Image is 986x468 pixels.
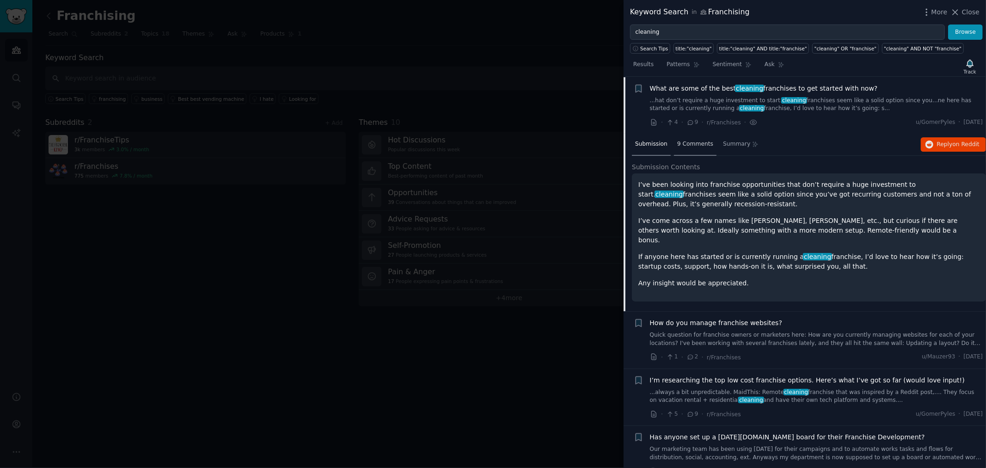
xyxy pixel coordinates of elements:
p: If anyone here has started or is currently running a franchise, I’d love to hear how it’s going: ... [638,252,980,271]
button: Close [950,7,980,17]
span: Close [962,7,980,17]
button: Replyon Reddit [921,137,986,152]
span: · [959,353,961,361]
span: Sentiment [713,61,742,69]
span: Summary [723,140,750,148]
span: · [744,117,746,127]
span: 9 [686,118,698,127]
span: r/Franchises [707,411,741,418]
div: title:"cleaning" AND title:"franchise" [719,45,807,52]
button: More [922,7,948,17]
span: [DATE] [964,410,983,419]
span: on Reddit [953,141,980,148]
span: 9 [686,410,698,419]
span: Patterns [667,61,690,69]
div: "cleaning" OR "franchise" [815,45,876,52]
span: r/Franchises [707,354,741,361]
span: cleaning [655,191,684,198]
span: · [681,352,683,362]
span: [DATE] [964,118,983,127]
a: I’m researching the top low cost franchise options. Here’s what I’ve got so far (would love input!) [650,376,965,385]
span: u/GomerPyles [916,118,955,127]
a: ...always a bit unpredictable. MaidThis: Remotecleaningfranchise that was inspired by a Reddit po... [650,388,983,405]
span: u/GomerPyles [916,410,955,419]
p: Any insight would be appreciated. [638,278,980,288]
span: cleaning [784,389,809,395]
p: I’ve been looking into franchise opportunities that don’t require a huge investment to start. fra... [638,180,980,209]
span: cleaning [803,253,832,260]
span: · [661,352,663,362]
a: Has anyone set up a [DATE][DOMAIN_NAME] board for their Franchise Development? [650,432,925,442]
a: "cleaning" OR "franchise" [812,43,878,54]
span: 9 Comments [677,140,713,148]
span: 5 [666,410,678,419]
a: title:"cleaning" AND title:"franchise" [717,43,809,54]
a: title:"cleaning" [674,43,714,54]
p: I’ve come across a few names like [PERSON_NAME], [PERSON_NAME], etc., but curious if there are ot... [638,216,980,245]
span: [DATE] [964,353,983,361]
a: How do you manage franchise websites? [650,318,783,328]
a: What are some of the bestcleaningfranchises to get started with now? [650,84,878,93]
span: · [702,352,704,362]
span: Search Tips [640,45,668,52]
span: 2 [686,353,698,361]
a: ...hat don’t require a huge investment to start.cleaningfranchises seem like a solid option since... [650,97,983,113]
button: Track [961,57,980,76]
div: "cleaning" AND NOT "franchise" [884,45,962,52]
span: · [959,410,961,419]
span: Submission [635,140,668,148]
span: Ask [765,61,775,69]
span: · [681,409,683,419]
a: "cleaning" AND NOT "franchise" [882,43,964,54]
button: Search Tips [630,43,670,54]
span: What are some of the best franchises to get started with now? [650,84,878,93]
span: · [661,409,663,419]
button: Browse [948,25,983,40]
span: r/Franchises [707,119,741,126]
span: · [702,117,704,127]
div: Keyword Search Franchising [630,6,750,18]
input: Try a keyword related to your business [630,25,945,40]
span: cleaning [781,97,807,104]
a: Patterns [663,57,703,76]
span: · [959,118,961,127]
a: Sentiment [710,57,755,76]
div: title:"cleaning" [676,45,712,52]
span: u/Mauzer93 [922,353,955,361]
div: Track [964,68,976,75]
a: Quick question for franchise owners or marketers here: How are you currently managing websites fo... [650,331,983,347]
a: Ask [761,57,788,76]
span: 4 [666,118,678,127]
span: More [931,7,948,17]
span: Reply [937,141,980,149]
span: in [692,8,697,17]
a: Our marketing team has been using [DATE] for their campaigns and to automate works tasks and flow... [650,445,983,462]
span: · [681,117,683,127]
span: · [661,117,663,127]
span: 1 [666,353,678,361]
span: Submission Contents [632,162,700,172]
span: Results [633,61,654,69]
span: cleaning [739,105,765,111]
span: · [702,409,704,419]
a: Results [630,57,657,76]
span: cleaning [738,397,764,403]
span: cleaning [735,85,764,92]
